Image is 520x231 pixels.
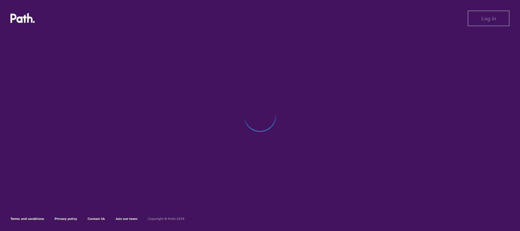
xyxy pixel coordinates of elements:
[88,217,105,221] a: Contact Us
[55,217,77,221] a: Privacy policy
[115,217,137,221] a: Join our team
[148,217,184,221] h6: Copyright © Path 2018
[468,10,510,26] button: Log in
[481,15,496,21] span: Log in
[10,217,44,221] a: Terms and conditions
